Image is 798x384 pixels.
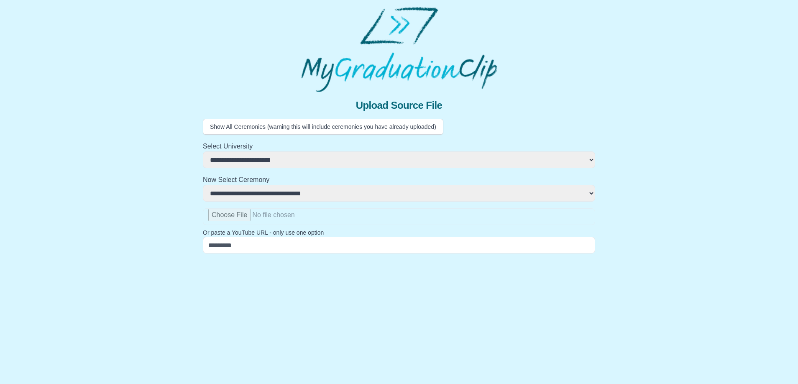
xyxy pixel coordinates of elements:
button: Show All Ceremonies (warning this will include ceremonies you have already uploaded) [203,119,443,135]
p: Or paste a YouTube URL - only use one option [203,228,595,237]
img: MyGraduationClip [301,7,497,92]
h2: Now Select Ceremony [203,175,595,185]
h2: Select University [203,141,595,151]
span: Upload Source File [356,99,442,112]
